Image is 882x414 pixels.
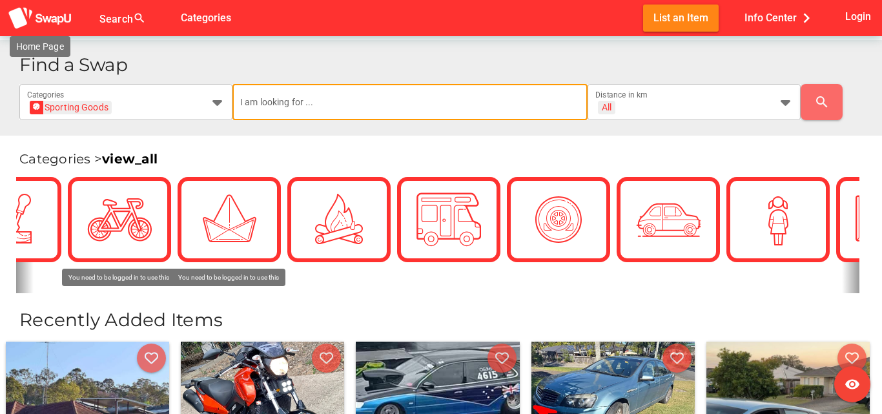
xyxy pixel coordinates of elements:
span: Info Center [744,7,816,28]
i: search [814,94,830,110]
i: visibility [845,377,860,392]
div: All [602,101,611,113]
div: Sporting Goods [34,101,108,114]
i: false [161,10,177,26]
button: Info Center [734,5,826,31]
span: Categories > [19,151,158,167]
button: List an Item [643,5,719,31]
button: Login [843,5,874,28]
a: view_all [102,151,158,167]
img: aSD8y5uGLpzPJLYTcYcjNu3laj1c05W5KWf0Ds+Za8uybjssssuu+yyyy677LKX2n+PWMSDJ9a87AAAAABJRU5ErkJggg== [8,6,72,30]
span: List an Item [653,9,708,26]
h1: Find a Swap [19,56,872,74]
button: Categories [170,5,241,31]
input: I am looking for ... [240,84,580,120]
span: Categories [181,7,231,28]
span: Login [845,8,871,25]
a: Categories [170,11,241,23]
i: chevron_right [797,8,816,28]
span: Recently Added Items [19,309,223,331]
